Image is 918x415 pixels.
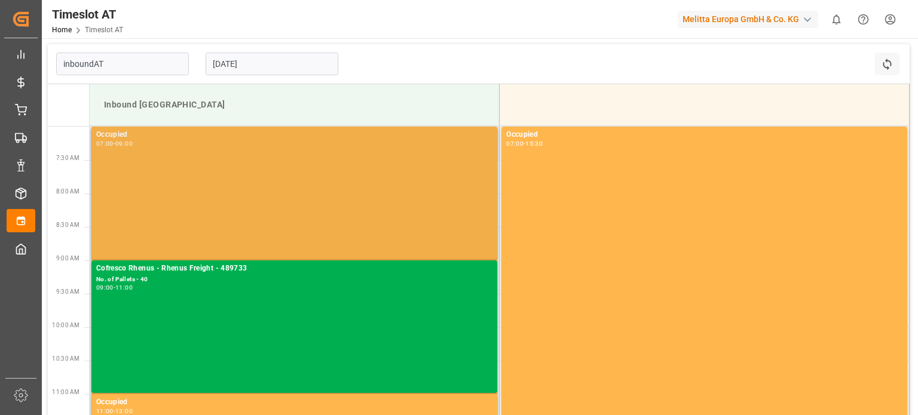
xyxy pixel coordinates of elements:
div: Cofresco Rhenus - Rhenus Freight - 489733 [96,263,492,275]
div: - [114,141,115,146]
button: Help Center [850,6,877,33]
div: 13:00 [115,408,133,414]
div: Occupied [96,396,492,408]
a: Home [52,26,72,34]
span: 9:00 AM [56,255,79,262]
input: DD-MM-YYYY [206,53,338,75]
div: - [114,285,115,290]
span: 9:30 AM [56,288,79,295]
div: Timeslot AT [52,5,123,23]
span: 10:00 AM [52,322,79,328]
div: - [524,141,525,146]
button: Melitta Europa GmbH & Co. KG [678,8,823,30]
div: - [114,408,115,414]
span: 8:00 AM [56,188,79,195]
div: No. of Pallets - 40 [96,275,492,285]
span: 10:30 AM [52,355,79,362]
input: Type to search/select [56,53,189,75]
span: 8:30 AM [56,222,79,228]
div: 07:00 [506,141,524,146]
div: Occupied [506,129,902,141]
span: 7:30 AM [56,155,79,161]
div: 09:00 [115,141,133,146]
span: 11:00 AM [52,389,79,395]
div: 11:00 [115,285,133,290]
div: 11:00 [96,408,114,414]
div: Inbound [GEOGRAPHIC_DATA] [99,94,489,116]
div: 09:00 [96,285,114,290]
button: show 0 new notifications [823,6,850,33]
div: Melitta Europa GmbH & Co. KG [678,11,818,28]
div: 07:00 [96,141,114,146]
div: 15:30 [525,141,543,146]
div: Occupied [96,129,492,141]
